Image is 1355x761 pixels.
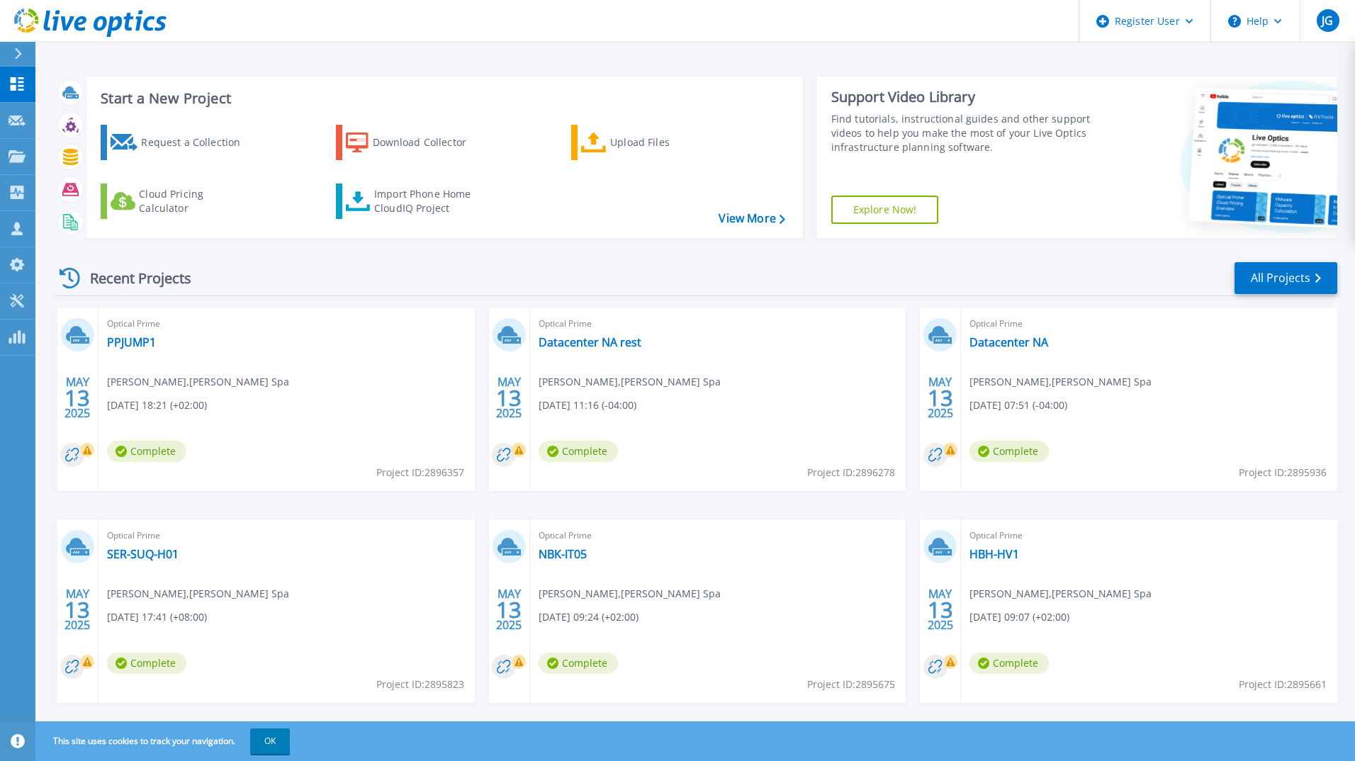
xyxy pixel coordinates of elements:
div: Download Collector [373,128,486,157]
span: [DATE] 11:16 (-04:00) [539,398,636,413]
span: Project ID: 2895936 [1239,465,1327,480]
span: [PERSON_NAME] , [PERSON_NAME] Spa [539,374,721,390]
div: MAY 2025 [64,584,91,636]
span: Optical Prime [107,316,466,332]
a: HBH-HV1 [969,547,1019,561]
span: [PERSON_NAME] , [PERSON_NAME] Spa [539,586,721,602]
a: Explore Now! [831,196,939,224]
div: Request a Collection [141,128,254,157]
span: [DATE] 09:07 (+02:00) [969,609,1069,625]
span: Project ID: 2896278 [807,465,895,480]
div: MAY 2025 [927,372,954,424]
a: NBK-IT05 [539,547,587,561]
div: MAY 2025 [495,372,522,424]
span: [DATE] 18:21 (+02:00) [107,398,207,413]
span: [DATE] 17:41 (+08:00) [107,609,207,625]
span: This site uses cookies to track your navigation. [39,728,290,754]
span: Project ID: 2895675 [807,677,895,692]
a: Datacenter NA [969,335,1048,349]
span: Optical Prime [969,316,1329,332]
span: [PERSON_NAME] , [PERSON_NAME] Spa [969,374,1152,390]
span: Complete [969,441,1049,462]
div: Cloud Pricing Calculator [139,187,252,215]
div: MAY 2025 [64,372,91,424]
a: Upload Files [571,125,729,160]
a: PPJUMP1 [107,335,156,349]
span: [PERSON_NAME] , [PERSON_NAME] Spa [107,586,289,602]
span: [DATE] 09:24 (+02:00) [539,609,639,625]
div: Find tutorials, instructional guides and other support videos to help you make the most of your L... [831,112,1096,154]
a: View More [719,212,785,225]
span: Complete [969,653,1049,674]
span: Complete [107,653,186,674]
div: Upload Files [610,128,724,157]
a: Datacenter NA rest [539,335,641,349]
button: OK [250,728,290,754]
div: Import Phone Home CloudIQ Project [374,187,485,215]
div: Recent Projects [55,261,210,295]
a: Request a Collection [101,125,259,160]
span: Project ID: 2896357 [376,465,464,480]
span: [PERSON_NAME] , [PERSON_NAME] Spa [107,374,289,390]
span: Project ID: 2895823 [376,677,464,692]
span: Optical Prime [539,316,898,332]
a: Download Collector [336,125,494,160]
h3: Start a New Project [101,91,785,106]
span: Complete [107,441,186,462]
span: Optical Prime [969,528,1329,543]
a: SER-SUQ-H01 [107,547,179,561]
a: All Projects [1235,262,1337,294]
span: JG [1322,15,1333,26]
span: 13 [928,392,953,404]
span: [DATE] 07:51 (-04:00) [969,398,1067,413]
span: Complete [539,441,618,462]
span: 13 [496,604,522,616]
div: MAY 2025 [927,584,954,636]
span: 13 [928,604,953,616]
span: [PERSON_NAME] , [PERSON_NAME] Spa [969,586,1152,602]
span: Complete [539,653,618,674]
div: Support Video Library [831,88,1096,106]
a: Cloud Pricing Calculator [101,184,259,219]
span: Project ID: 2895661 [1239,677,1327,692]
span: Optical Prime [107,528,466,543]
span: 13 [64,604,90,616]
div: MAY 2025 [495,584,522,636]
span: 13 [496,392,522,404]
span: Optical Prime [539,528,898,543]
span: 13 [64,392,90,404]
